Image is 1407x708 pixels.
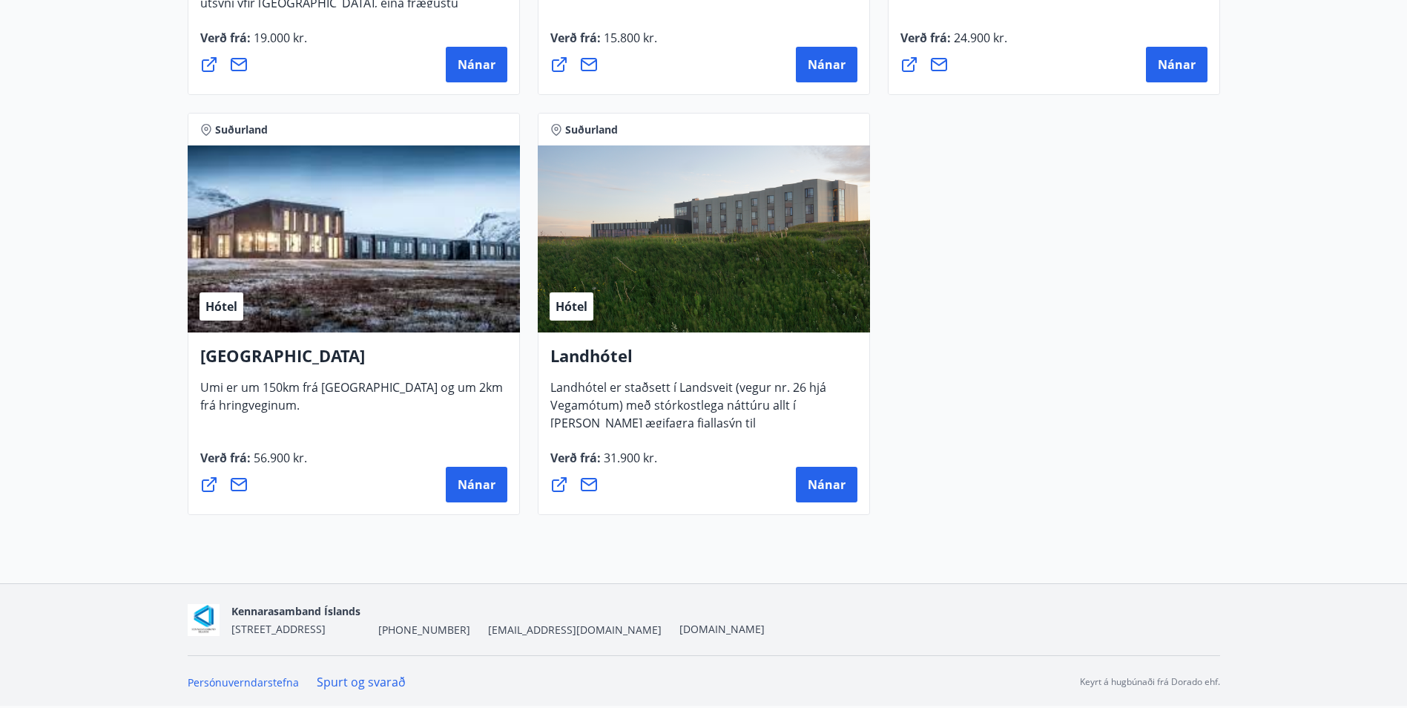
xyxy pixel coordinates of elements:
span: Nánar [808,476,846,493]
span: Nánar [1158,56,1196,73]
a: Spurt og svarað [317,674,406,690]
button: Nánar [446,47,507,82]
a: Persónuverndarstefna [188,675,299,689]
span: [EMAIL_ADDRESS][DOMAIN_NAME] [488,623,662,637]
span: Nánar [808,56,846,73]
span: 19.000 kr. [251,30,307,46]
span: Umi er um 150km frá [GEOGRAPHIC_DATA] og um 2km frá hringveginum. [200,379,503,425]
span: Nánar [458,56,495,73]
span: 31.900 kr. [601,450,657,466]
span: Suðurland [215,122,268,137]
span: [STREET_ADDRESS] [231,622,326,636]
span: Hótel [205,298,237,315]
p: Keyrt á hugbúnaði frá Dorado ehf. [1080,675,1220,689]
button: Nánar [796,467,857,502]
span: 24.900 kr. [951,30,1007,46]
span: Verð frá : [900,30,1007,58]
span: 15.800 kr. [601,30,657,46]
span: Suðurland [565,122,618,137]
span: [PHONE_NUMBER] [378,623,470,637]
h4: [GEOGRAPHIC_DATA] [200,344,507,378]
a: [DOMAIN_NAME] [679,622,765,636]
span: Kennarasamband Íslands [231,604,360,618]
img: AOgasd1zjyUWmx8qB2GFbzp2J0ZxtdVPFY0E662R.png [188,604,220,636]
span: 56.900 kr. [251,450,307,466]
span: Verð frá : [550,30,657,58]
button: Nánar [446,467,507,502]
span: Landhótel er staðsett í Landsveit (vegur nr. 26 hjá Vegamótum) með stórkostlega náttúru allt í [P... [550,379,826,479]
span: Verð frá : [550,450,657,478]
button: Nánar [1146,47,1207,82]
h4: Landhótel [550,344,857,378]
span: Verð frá : [200,30,307,58]
button: Nánar [796,47,857,82]
span: Nánar [458,476,495,493]
span: Hótel [556,298,587,315]
span: Verð frá : [200,450,307,478]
